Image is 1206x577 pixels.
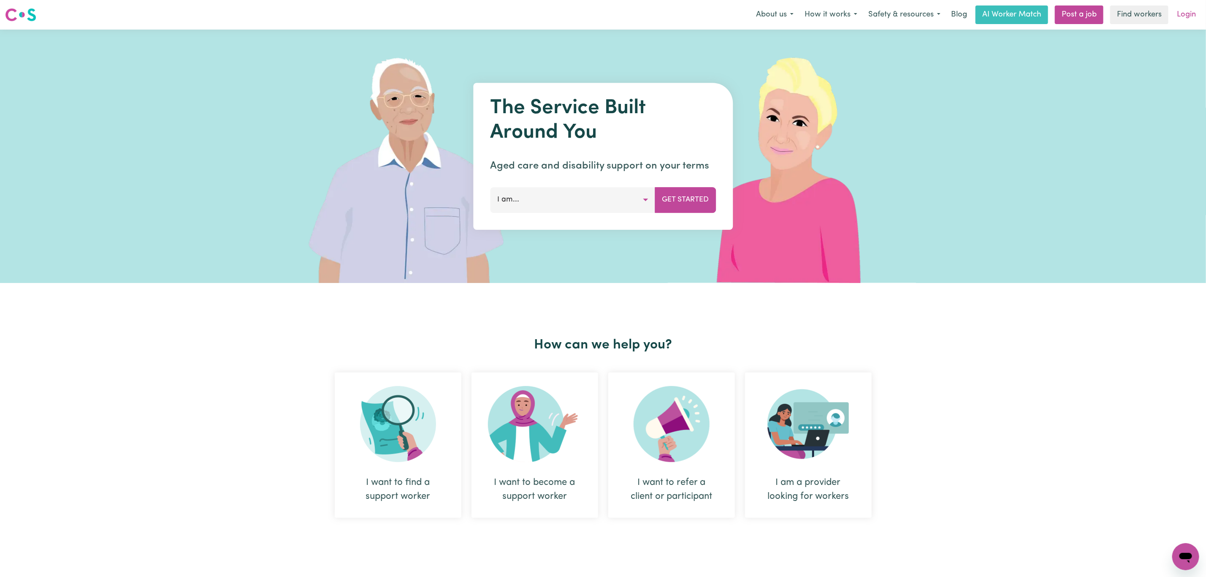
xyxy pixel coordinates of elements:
[655,187,716,212] button: Get Started
[1172,543,1199,570] iframe: Button to launch messaging window, conversation in progress
[490,96,716,145] h1: The Service Built Around You
[946,5,972,24] a: Blog
[492,476,578,504] div: I want to become a support worker
[490,187,655,212] button: I am...
[608,373,735,518] div: I want to refer a client or participant
[976,5,1048,24] a: AI Worker Match
[490,158,716,174] p: Aged care and disability support on your terms
[330,337,877,353] h2: How can we help you?
[1055,5,1103,24] a: Post a job
[1110,5,1168,24] a: Find workers
[634,386,710,462] img: Refer
[360,386,436,462] img: Search
[745,373,872,518] div: I am a provider looking for workers
[488,386,582,462] img: Become Worker
[5,5,36,24] a: Careseekers logo
[355,476,441,504] div: I want to find a support worker
[751,6,799,24] button: About us
[765,476,851,504] div: I am a provider looking for workers
[335,373,461,518] div: I want to find a support worker
[799,6,863,24] button: How it works
[863,6,946,24] button: Safety & resources
[629,476,715,504] div: I want to refer a client or participant
[5,7,36,22] img: Careseekers logo
[767,386,849,462] img: Provider
[1172,5,1201,24] a: Login
[472,373,598,518] div: I want to become a support worker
